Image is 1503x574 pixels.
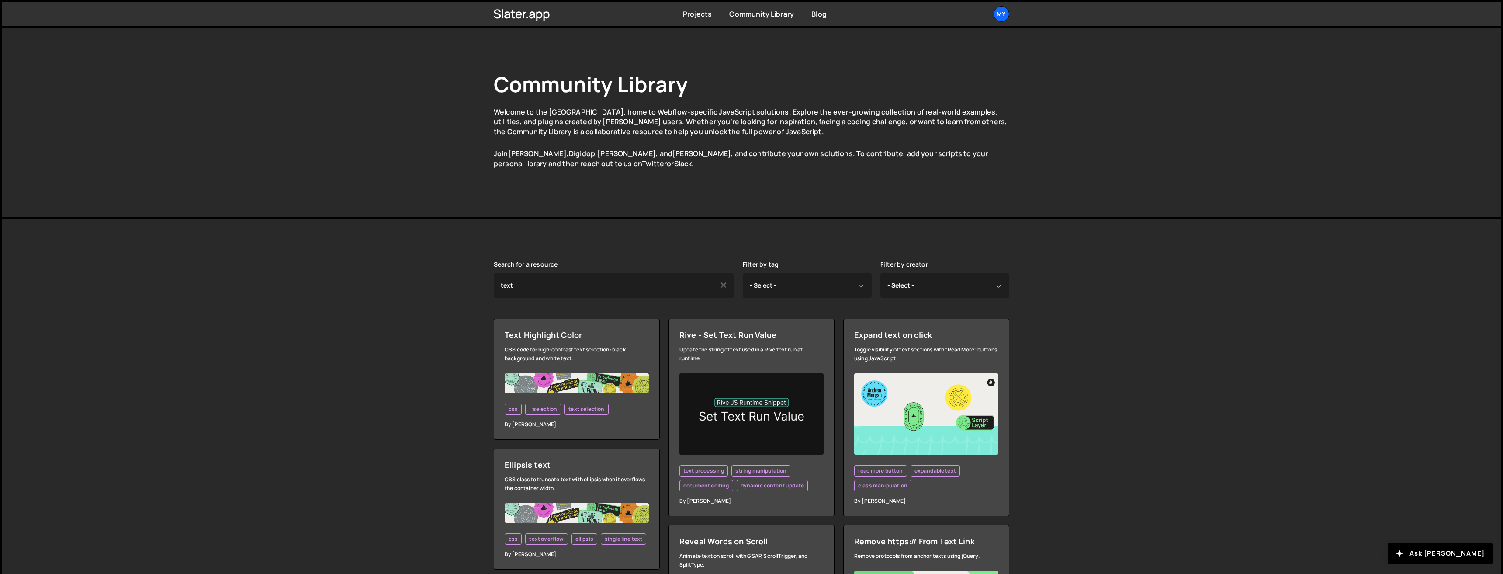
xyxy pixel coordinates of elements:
[508,149,567,158] a: [PERSON_NAME]
[854,497,998,505] div: By [PERSON_NAME]
[679,497,824,505] div: By [PERSON_NAME]
[1388,543,1493,564] button: Ask [PERSON_NAME]
[858,482,907,489] span: class manipulation
[505,330,649,340] div: Text Highlight Color
[597,149,656,158] a: [PERSON_NAME]
[679,552,824,569] div: Animate text on scroll with GSAP, ScrollTrigger, and SplitType.
[729,9,794,19] a: Community Library
[994,6,1009,22] a: My
[679,345,824,363] div: Update the string of text used in a Rive text run at runtime
[683,467,724,474] span: text processing
[494,107,1009,136] p: Welcome to the [GEOGRAPHIC_DATA], home to Webflow-specific JavaScript solutions. Explore the ever...
[494,261,558,268] label: Search for a resource
[914,467,956,474] span: expandable text
[679,373,824,455] img: settext.png
[672,149,731,158] a: [PERSON_NAME]
[880,261,928,268] label: Filter by creator
[679,536,824,546] div: Reveal Words on Scroll
[683,482,729,489] span: document editing
[679,330,824,340] div: Rive - Set Text Run Value
[505,345,649,363] div: CSS code for high-contrast text selection: black background and white text.
[668,319,835,516] a: Rive - Set Text Run Value Update the string of text used in a Rive text run at runtime text proce...
[494,449,660,570] a: Ellipsis text CSS class to truncate text with ellipsis when it overflows the container width. css...
[494,273,734,298] input: Search for a resource...
[741,482,804,489] span: dynamic content update
[505,459,649,470] div: Ellipsis text
[505,550,649,559] div: By [PERSON_NAME]
[683,9,712,19] a: Projects
[505,475,649,493] div: CSS class to truncate text with ellipsis when it overflows the container width.
[743,261,779,268] label: Filter by tag
[505,503,649,523] img: Frame%20482.jpg
[494,319,660,440] a: Text Highlight Color CSS code for high-contrast text selection: black background and white text. ...
[529,406,557,413] span: ::selection
[854,345,998,363] div: Toggle visibility of text sections with "Read More" buttons using JavaScript.
[605,536,643,543] span: single line text
[569,149,595,158] a: Digidop
[858,467,903,474] span: read more button
[854,330,998,340] div: Expand text on click
[568,406,604,413] span: text selection
[529,536,564,543] span: text overflow
[505,420,649,429] div: By [PERSON_NAME]
[509,406,518,413] span: css
[505,373,649,393] img: Frame%20482.jpg
[509,536,518,543] span: css
[843,319,1009,516] a: Expand text on click Toggle visibility of text sections with "Read More" buttons using JavaScript...
[575,536,593,543] span: ellipsis
[494,70,1009,98] h1: Community Library
[854,536,998,546] div: Remove https:// From Text Link
[735,467,786,474] span: string manipulation
[494,149,1009,168] p: Join , , , and , and contribute your own solutions. To contribute, add your scripts to your perso...
[642,159,667,168] a: Twitter
[811,9,827,19] a: Blog
[854,373,998,455] img: YT%20-%20Thumb%20(18).png
[674,159,692,168] a: Slack
[854,552,998,560] div: Remove protocols from anchor texts using jQuery.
